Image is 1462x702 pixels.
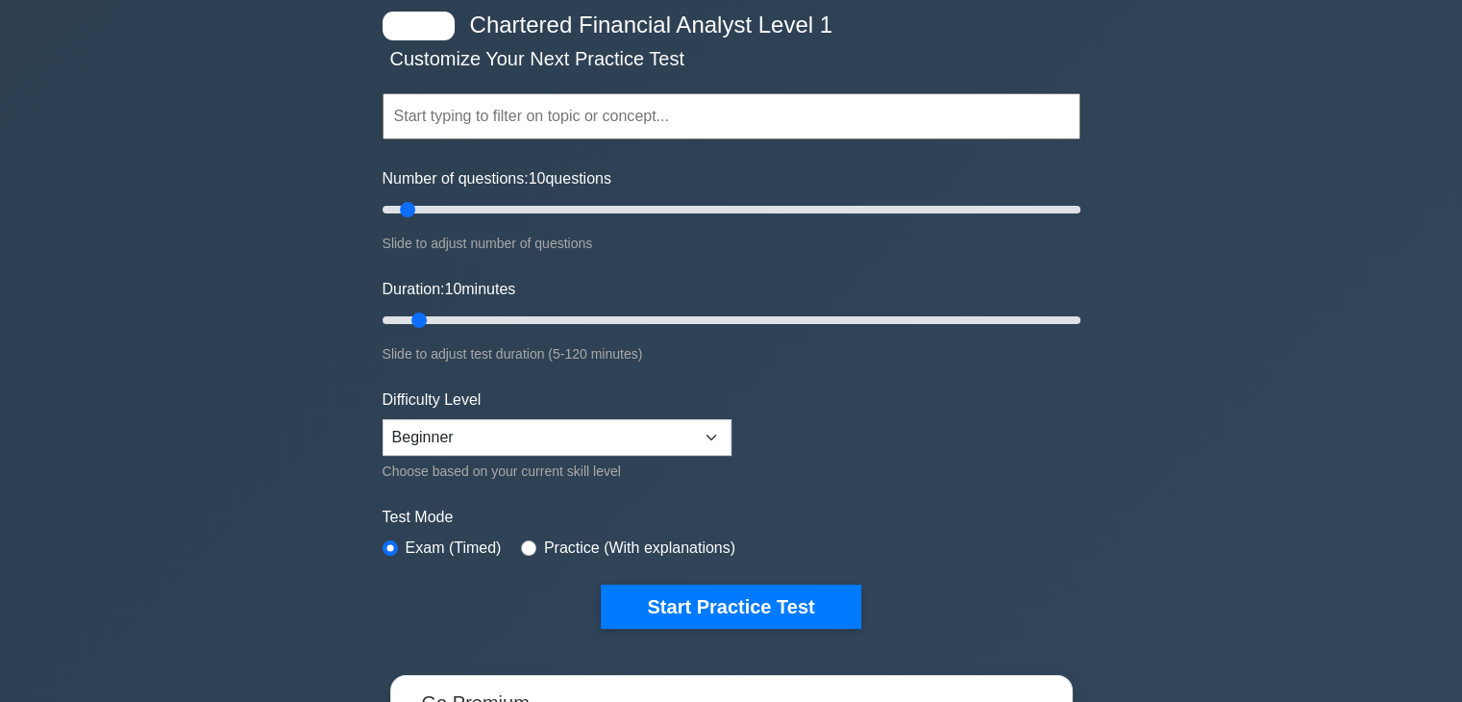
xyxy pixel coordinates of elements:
label: Practice (With explanations) [544,537,735,560]
span: 10 [529,170,546,187]
div: Choose based on your current skill level [383,460,731,483]
label: Test Mode [383,506,1080,529]
h4: Chartered Financial Analyst Level 1 [462,12,986,39]
div: Slide to adjust number of questions [383,232,1080,255]
label: Duration: minutes [383,278,516,301]
span: 10 [444,281,461,297]
button: Start Practice Test [601,585,860,629]
input: Start typing to filter on topic or concept... [383,93,1080,139]
label: Exam (Timed) [406,537,502,560]
div: Slide to adjust test duration (5-120 minutes) [383,342,1080,365]
label: Difficulty Level [383,389,482,412]
label: Number of questions: questions [383,167,611,190]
